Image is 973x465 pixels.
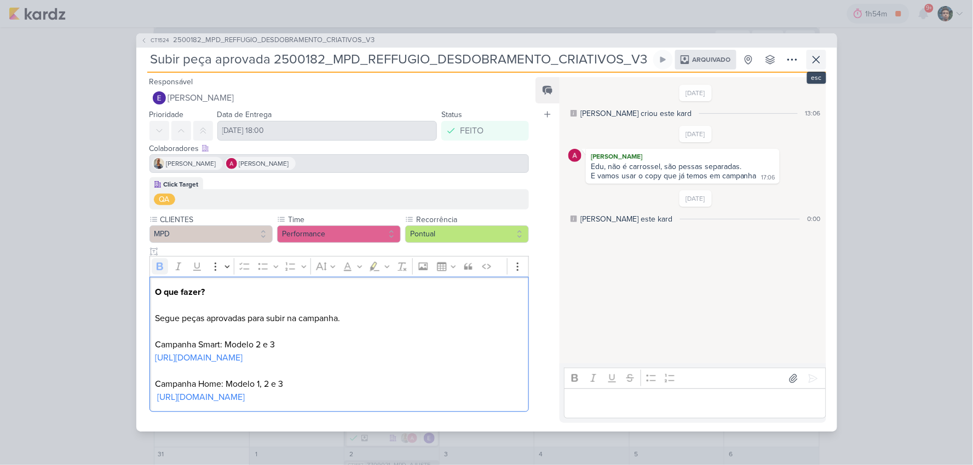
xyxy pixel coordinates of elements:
[174,35,375,46] span: 2500182_MPD_REFFUGIO_DESDOBRAMENTO_CRIATIVOS_V3
[580,213,672,225] div: [PERSON_NAME] este kard
[564,388,826,419] div: Editor editing area: main
[415,214,529,225] label: Recorrência
[226,158,237,169] img: Alessandra Gomes
[217,121,437,141] input: Select a date
[141,35,375,46] button: CT1524 2500182_MPD_REFFUGIO_DESDOBRAMENTO_CRIATIVOS_V3
[157,392,245,403] a: [URL][DOMAIN_NAME]
[807,72,826,84] div: esc
[675,50,736,69] div: Arquivado
[153,158,164,169] img: Iara Santos
[153,91,166,104] img: Eduardo Quaresma
[168,91,234,104] span: [PERSON_NAME]
[149,277,529,412] div: Editor editing area: main
[217,110,272,119] label: Data de Entrega
[155,287,205,298] strong: O que fazer?
[580,108,692,119] div: [PERSON_NAME] criou este kard
[441,121,529,141] button: FEITO
[159,194,170,205] div: QA
[568,149,582,162] img: Alessandra Gomes
[149,225,273,243] button: MPD
[155,364,523,404] p: Campanha Home: Modelo 1, 2 e 3
[159,214,273,225] label: CLIENTES
[287,214,401,225] label: Time
[149,256,529,277] div: Editor toolbar
[564,368,826,389] div: Editor toolbar
[805,108,821,118] div: 13:06
[166,159,216,168] span: [PERSON_NAME]
[460,124,483,137] div: FEITO
[277,225,401,243] button: Performance
[405,225,529,243] button: Pontual
[693,56,731,63] span: Arquivado
[591,171,757,181] div: E vamos usar o copy que já temos em campanha
[659,55,667,64] div: Ligar relógio
[762,173,775,182] div: 17:06
[149,88,529,108] button: [PERSON_NAME]
[149,36,171,44] span: CT1524
[441,110,462,119] label: Status
[239,159,289,168] span: [PERSON_NAME]
[149,143,529,154] div: Colaboradores
[155,286,523,364] p: Segue peças aprovadas para subir na campanha. Campanha Smart: Modelo 2 e 3
[164,179,199,189] div: Click Target
[149,110,184,119] label: Prioridade
[588,151,778,162] div: [PERSON_NAME]
[147,50,651,69] input: Kard Sem Título
[149,77,193,86] label: Responsável
[591,162,775,171] div: Edu, não é carrossel, são pessas separadas.
[155,352,243,363] a: [URL][DOMAIN_NAME]
[808,214,821,224] div: 0:00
